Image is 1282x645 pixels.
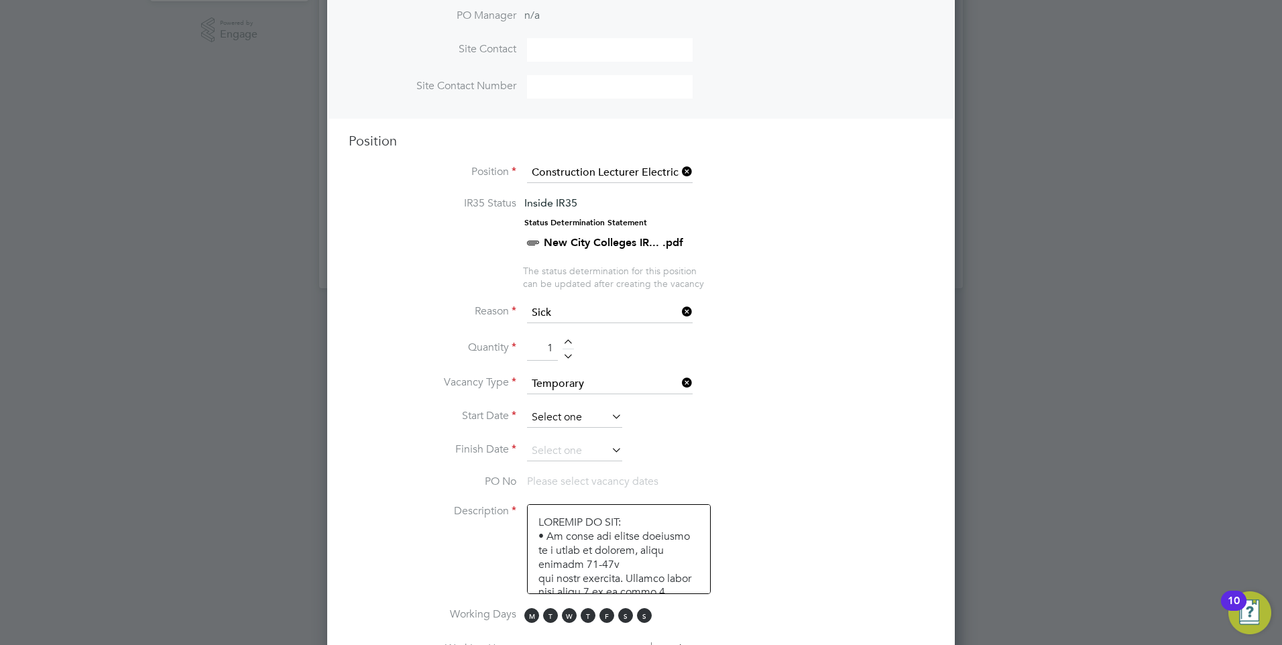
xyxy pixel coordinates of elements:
[524,9,540,22] span: n/a
[349,607,516,622] label: Working Days
[527,163,693,183] input: Search for...
[637,608,652,623] span: S
[349,475,516,489] label: PO No
[524,218,647,227] strong: Status Determination Statement
[527,408,622,428] input: Select one
[581,608,595,623] span: T
[349,304,516,318] label: Reason
[1228,591,1271,634] button: Open Resource Center, 10 new notifications
[524,608,539,623] span: M
[349,132,933,150] h3: Position
[349,375,516,390] label: Vacancy Type
[527,475,658,488] span: Please select vacancy dates
[349,79,516,93] label: Site Contact Number
[523,265,704,289] span: The status determination for this position can be updated after creating the vacancy
[543,608,558,623] span: T
[349,196,516,211] label: IR35 Status
[599,608,614,623] span: F
[562,608,577,623] span: W
[527,303,693,323] input: Select one
[349,443,516,457] label: Finish Date
[349,42,516,56] label: Site Contact
[618,608,633,623] span: S
[524,196,577,209] span: Inside IR35
[349,165,516,179] label: Position
[349,409,516,423] label: Start Date
[349,341,516,355] label: Quantity
[349,9,516,23] label: PO Manager
[544,236,683,249] a: New City Colleges IR... .pdf
[527,441,622,461] input: Select one
[349,504,516,518] label: Description
[1228,601,1240,618] div: 10
[527,374,693,394] input: Select one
